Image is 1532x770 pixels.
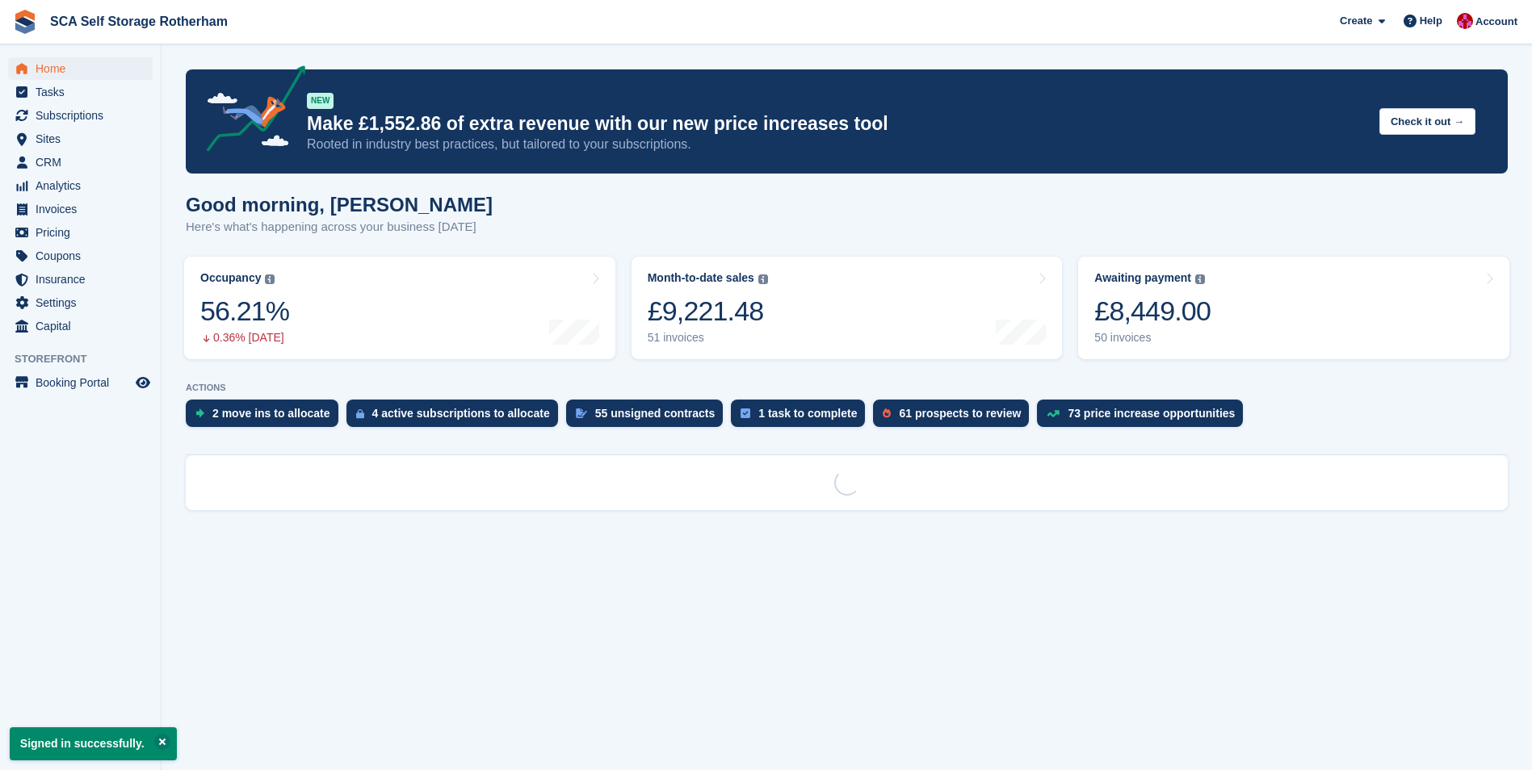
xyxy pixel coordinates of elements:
img: active_subscription_to_allocate_icon-d502201f5373d7db506a760aba3b589e785aa758c864c3986d89f69b8ff3... [356,408,364,419]
div: 61 prospects to review [899,407,1021,420]
img: move_ins_to_allocate_icon-fdf77a2bb77ea45bf5b3d319d69a93e2d87916cf1d5bf7949dd705db3b84f3ca.svg [195,408,204,418]
button: Check it out → [1379,108,1475,135]
a: Month-to-date sales £9,221.48 51 invoices [632,257,1063,359]
div: 51 invoices [648,331,768,345]
div: 0.36% [DATE] [200,331,289,345]
a: 55 unsigned contracts [566,400,732,435]
span: Settings [36,291,132,314]
span: Pricing [36,221,132,244]
div: Month-to-date sales [648,271,754,285]
div: 55 unsigned contracts [595,407,716,420]
a: menu [8,151,153,174]
a: menu [8,198,153,220]
span: CRM [36,151,132,174]
span: Storefront [15,351,161,367]
a: Awaiting payment £8,449.00 50 invoices [1078,257,1509,359]
a: menu [8,57,153,80]
div: Awaiting payment [1094,271,1191,285]
img: icon-info-grey-7440780725fd019a000dd9b08b2336e03edf1995a4989e88bcd33f0948082b44.svg [758,274,768,284]
img: icon-info-grey-7440780725fd019a000dd9b08b2336e03edf1995a4989e88bcd33f0948082b44.svg [1195,274,1205,284]
a: 73 price increase opportunities [1037,400,1251,435]
a: menu [8,174,153,197]
span: Sites [36,128,132,150]
div: 1 task to complete [758,407,857,420]
span: Subscriptions [36,104,132,127]
a: menu [8,315,153,337]
div: Occupancy [200,271,261,285]
a: menu [8,371,153,394]
a: 61 prospects to review [873,400,1037,435]
span: Account [1475,14,1517,30]
a: menu [8,221,153,244]
a: 2 move ins to allocate [186,400,346,435]
div: £9,221.48 [648,295,768,328]
p: Rooted in industry best practices, but tailored to your subscriptions. [307,136,1366,153]
div: 50 invoices [1094,331,1211,345]
img: task-75834270c22a3079a89374b754ae025e5fb1db73e45f91037f5363f120a921f8.svg [741,408,750,418]
img: Thomas Webb [1457,13,1473,29]
a: SCA Self Storage Rotherham [44,8,234,35]
span: Invoices [36,198,132,220]
a: 4 active subscriptions to allocate [346,400,566,435]
span: Coupons [36,245,132,267]
img: prospect-51fa495bee0391a8d652442698ab0144808aea92771e9ea1ae160a38d050c398.svg [883,408,891,418]
a: menu [8,268,153,291]
a: menu [8,245,153,267]
a: menu [8,291,153,314]
a: 1 task to complete [731,400,873,435]
span: Home [36,57,132,80]
span: Help [1420,13,1442,29]
div: 56.21% [200,295,289,328]
div: 4 active subscriptions to allocate [372,407,550,420]
img: icon-info-grey-7440780725fd019a000dd9b08b2336e03edf1995a4989e88bcd33f0948082b44.svg [265,274,275,284]
span: Tasks [36,81,132,103]
img: price-adjustments-announcement-icon-8257ccfd72463d97f412b2fc003d46551f7dbcb40ab6d574587a9cd5c0d94... [193,65,306,157]
div: NEW [307,93,334,109]
a: Preview store [133,373,153,392]
span: Analytics [36,174,132,197]
span: Create [1340,13,1372,29]
a: menu [8,128,153,150]
p: Here's what's happening across your business [DATE] [186,218,493,236]
img: contract_signature_icon-13c848040528278c33f63329250d36e43548de30e8caae1d1a13099fd9432cc5.svg [576,408,587,418]
p: ACTIONS [186,383,1508,393]
div: 73 price increase opportunities [1068,407,1235,420]
div: £8,449.00 [1094,295,1211,328]
img: price_increase_opportunities-93ffe204e8149a01c8c9dc8f82e8f89637d9d84a8eef4429ea346261dce0b2c0.svg [1047,410,1060,417]
a: menu [8,104,153,127]
img: stora-icon-8386f47178a22dfd0bd8f6a31ec36ba5ce8667c1dd55bd0f319d3a0aa187defe.svg [13,10,37,34]
h1: Good morning, [PERSON_NAME] [186,194,493,216]
a: menu [8,81,153,103]
a: Occupancy 56.21% 0.36% [DATE] [184,257,615,359]
span: Booking Portal [36,371,132,394]
p: Make £1,552.86 of extra revenue with our new price increases tool [307,112,1366,136]
p: Signed in successfully. [10,727,177,760]
span: Capital [36,315,132,337]
span: Insurance [36,268,132,291]
div: 2 move ins to allocate [212,407,330,420]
